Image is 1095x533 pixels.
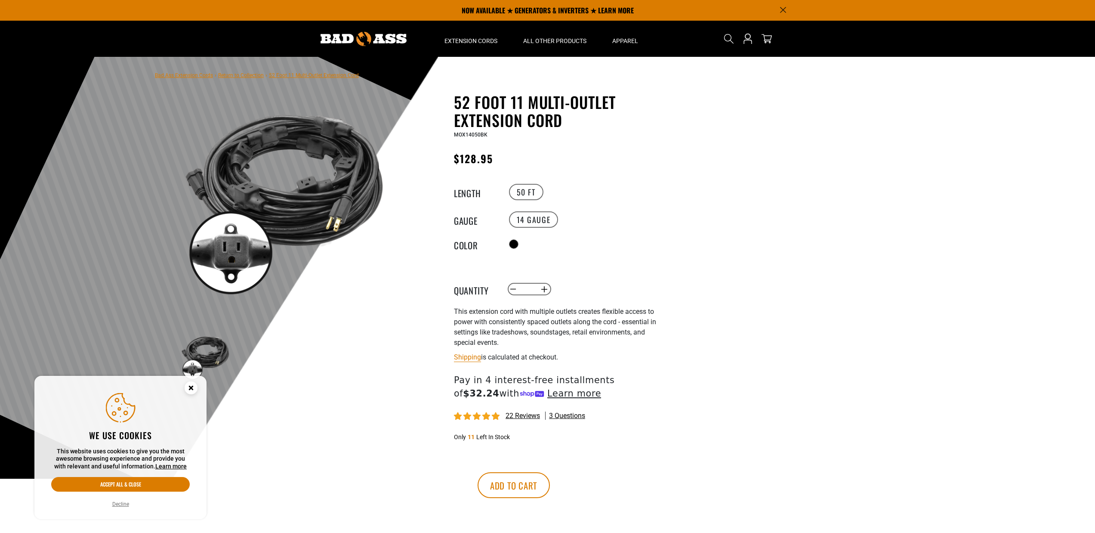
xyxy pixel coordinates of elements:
[180,332,230,381] img: black
[454,214,497,225] legend: Gauge
[51,430,190,441] h2: We use cookies
[510,21,599,57] summary: All Other Products
[269,72,359,78] span: 52 Foot 11 Multi-Outlet Extension Cord
[34,376,207,520] aside: Cookie Consent
[454,434,466,440] span: Only
[454,351,665,363] div: is calculated at checkout.
[155,72,213,78] a: Bad Ass Extension Cords
[612,37,638,45] span: Apparel
[432,21,510,57] summary: Extension Cords
[454,186,497,198] legend: Length
[265,72,267,78] span: ›
[478,472,550,498] button: Add to cart
[454,93,665,129] h1: 52 Foot 11 Multi-Outlet Extension Cord
[506,412,540,420] span: 22 reviews
[468,434,475,440] span: 11
[155,70,359,80] nav: breadcrumbs
[215,72,216,78] span: ›
[599,21,651,57] summary: Apparel
[321,32,407,46] img: Bad Ass Extension Cords
[454,284,497,295] label: Quantity
[218,72,264,78] a: Return to Collection
[523,37,586,45] span: All Other Products
[110,500,132,508] button: Decline
[509,184,543,200] label: 50 FT
[509,211,558,228] label: 14 Gauge
[454,239,497,250] legend: Color
[444,37,497,45] span: Extension Cords
[549,411,585,421] span: 3 questions
[51,477,190,492] button: Accept all & close
[454,307,656,347] span: This extension cord with multiple outlets creates flexible access to power with consistently spac...
[722,32,736,46] summary: Search
[180,95,388,302] img: black
[454,132,487,138] span: MOX14050BK
[454,151,494,166] span: $128.95
[454,353,481,361] a: Shipping
[476,434,510,440] span: Left In Stock
[51,448,190,471] p: This website uses cookies to give you the most awesome browsing experience and provide you with r...
[454,412,501,421] span: 4.95 stars
[155,463,187,470] a: Learn more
